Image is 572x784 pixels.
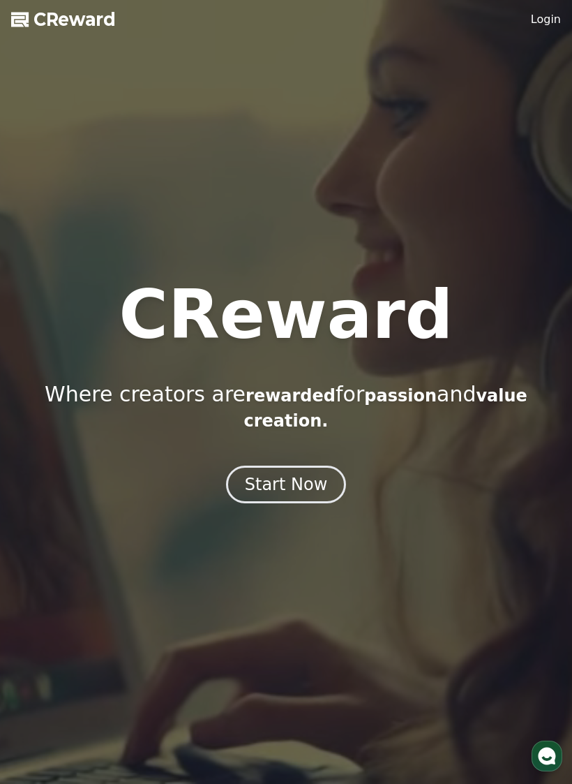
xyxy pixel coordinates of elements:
a: Messages [192,745,379,780]
a: Start Now [226,480,347,493]
span: CReward [33,8,116,31]
a: Settings [380,745,568,780]
h1: CReward [119,281,453,348]
a: Home [4,745,192,780]
div: Start Now [245,473,328,496]
span: Messages [264,767,308,778]
a: Login [531,11,561,28]
span: rewarded [246,386,336,406]
span: passion [364,386,437,406]
button: Start Now [226,466,347,503]
span: Settings [456,766,492,778]
span: Home [85,766,111,778]
a: CReward [11,8,116,31]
